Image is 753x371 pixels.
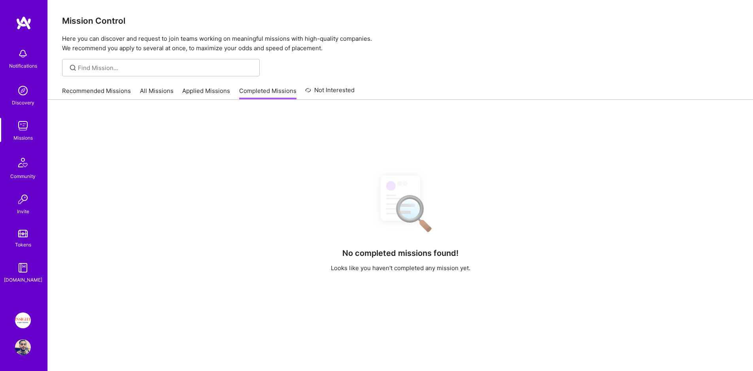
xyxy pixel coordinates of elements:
[367,168,434,238] img: No Results
[62,87,131,100] a: Recommended Missions
[13,312,33,328] a: Insight Partners: Data & AI - Sourcing
[17,207,29,216] div: Invite
[15,260,31,276] img: guide book
[182,87,230,100] a: Applied Missions
[13,153,32,172] img: Community
[10,172,36,180] div: Community
[15,46,31,62] img: bell
[15,83,31,98] img: discovery
[140,87,174,100] a: All Missions
[15,118,31,134] img: teamwork
[4,276,42,284] div: [DOMAIN_NAME]
[239,87,296,100] a: Completed Missions
[68,63,77,72] i: icon SearchGrey
[12,98,34,107] div: Discovery
[9,62,37,70] div: Notifications
[62,16,739,26] h3: Mission Control
[15,240,31,249] div: Tokens
[15,312,31,328] img: Insight Partners: Data & AI - Sourcing
[15,339,31,355] img: User Avatar
[13,134,33,142] div: Missions
[78,64,254,72] input: overall type: UNKNOWN_TYPE server type: NO_SERVER_DATA heuristic type: UNKNOWN_TYPE label: Find M...
[305,85,355,100] a: Not Interested
[342,248,459,258] h4: No completed missions found!
[16,16,32,30] img: logo
[13,339,33,355] a: User Avatar
[18,230,28,237] img: tokens
[62,34,739,53] p: Here you can discover and request to join teams working on meaningful missions with high-quality ...
[331,264,470,272] p: Looks like you haven't completed any mission yet.
[15,191,31,207] img: Invite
